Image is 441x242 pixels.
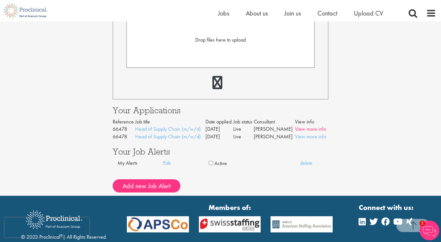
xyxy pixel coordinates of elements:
[284,9,301,17] a: Join us
[113,179,180,192] button: Add new Job Alert
[233,133,254,141] td: Live
[195,36,246,43] span: Drop files here to upload
[205,118,233,126] th: Date applied
[135,118,205,126] th: Job title
[127,202,333,213] strong: Members of:
[214,160,227,167] label: Active
[205,133,233,141] td: [DATE]
[21,206,106,241] div: © 2023 Proclinical | All Rights Reserved
[113,125,135,133] td: 66478
[5,218,89,237] iframe: reCAPTCHA
[254,125,295,133] td: [PERSON_NAME]
[113,106,328,115] h3: Your Applications
[359,202,415,213] strong: Connect with us:
[246,9,268,17] a: About us
[205,125,233,133] td: [DATE]
[135,133,201,140] a: Head of Supply Chain (m/w/d)
[135,125,201,132] a: Head of Supply Chain (m/w/d)
[113,118,135,126] th: Reference
[218,9,229,17] a: Jobs
[420,221,425,226] span: 1
[254,118,295,126] th: Consultant
[354,9,383,17] a: Upload CV
[295,133,326,140] a: View more info
[113,133,135,141] td: 66478
[266,216,337,233] img: APSCo
[118,159,163,167] div: My Alerts
[194,216,266,233] img: APSCo
[233,125,254,133] td: Live
[295,125,326,132] a: View more info
[163,159,209,167] a: Edit
[233,118,254,126] th: Job status
[295,118,328,126] th: View info
[122,216,194,233] img: APSCo
[420,221,439,240] img: Chatbot
[317,9,337,17] a: Contact
[300,159,346,167] a: delete
[21,206,87,233] img: Proclinical Recruitment
[254,133,295,141] td: [PERSON_NAME]
[113,147,328,156] h3: Your Job Alerts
